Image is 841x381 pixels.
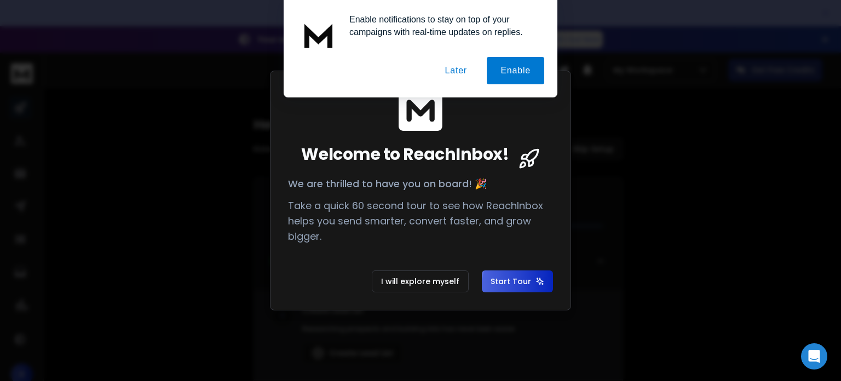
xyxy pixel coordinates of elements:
[372,270,469,292] button: I will explore myself
[482,270,553,292] button: Start Tour
[301,145,509,164] span: Welcome to ReachInbox!
[288,176,553,192] p: We are thrilled to have you on board! 🎉
[801,343,827,370] div: Open Intercom Messenger
[297,13,341,57] img: notification icon
[341,13,544,38] div: Enable notifications to stay on top of your campaigns with real-time updates on replies.
[431,57,480,84] button: Later
[288,198,553,244] p: Take a quick 60 second tour to see how ReachInbox helps you send smarter, convert faster, and gro...
[487,57,544,84] button: Enable
[491,276,544,287] span: Start Tour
